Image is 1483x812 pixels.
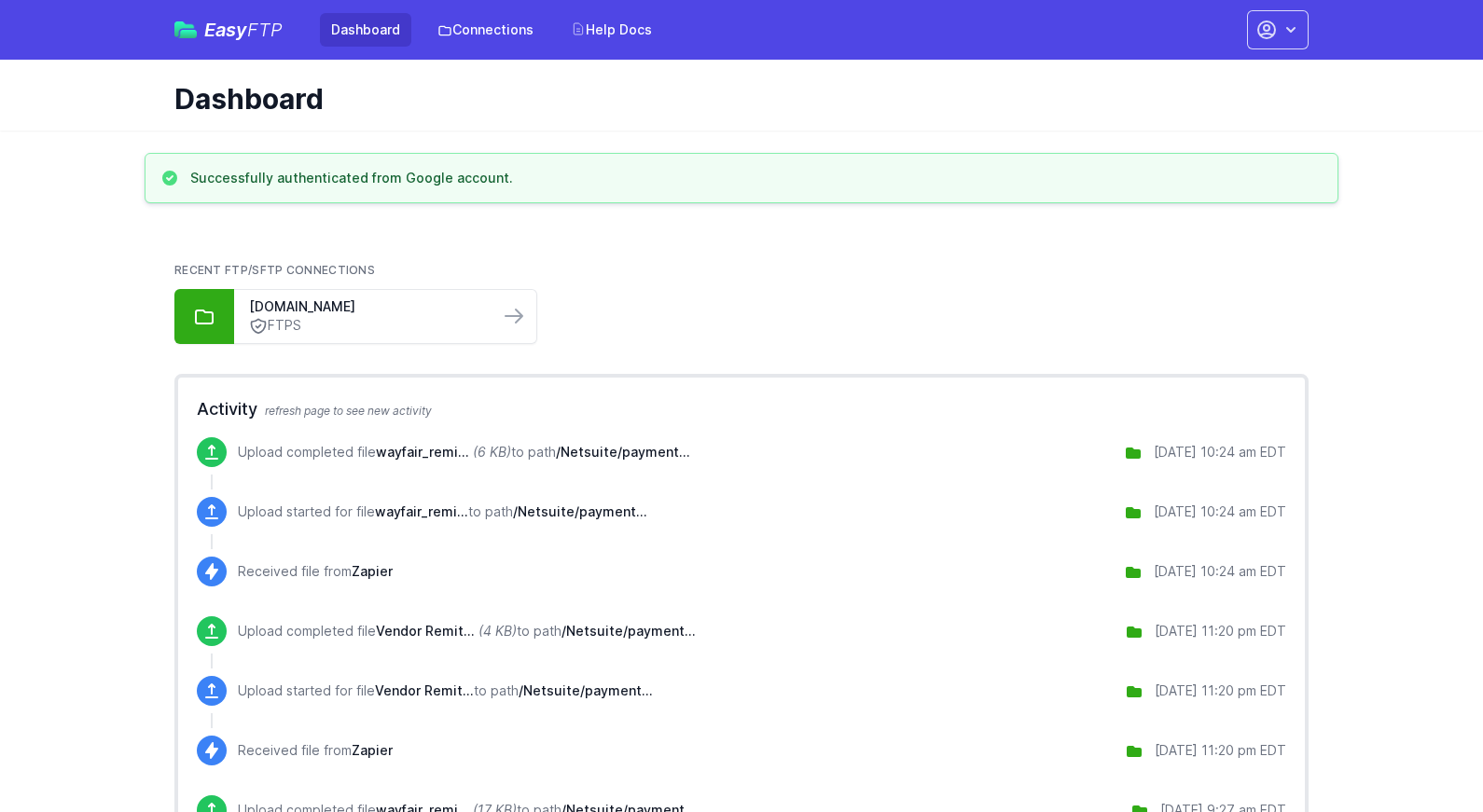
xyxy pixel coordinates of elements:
[1155,681,1286,700] div: [DATE] 11:20 pm EDT
[513,503,647,519] span: /Netsuite/payments/wayfair
[238,622,696,640] p: Upload completed file to path
[519,682,653,698] span: /Netsuite/payments/target
[1155,622,1286,640] div: [DATE] 11:20 pm EDT
[320,13,411,47] a: Dashboard
[1154,562,1286,581] div: [DATE] 10:24 am EDT
[375,682,474,698] span: Vendor Remittance - 0001326000-2000606985.csv
[174,263,1309,278] h2: Recent FTP/SFTP Connections
[352,742,393,758] span: Zapier
[238,443,690,461] p: Upload completed file to path
[265,404,432,418] span: refresh page to see new activity
[174,21,283,39] a: EasyFTP
[473,444,511,460] i: (6 KB)
[560,13,663,47] a: Help Docs
[238,502,647,521] p: Upload started for file to path
[197,396,1286,422] h2: Activity
[247,19,283,41] span: FTP
[426,13,545,47] a: Connections
[174,82,1294,116] h1: Dashboard
[376,623,475,639] span: Vendor Remittance - 0001326000-2000606985.csv
[238,681,653,700] p: Upload started for file to path
[1154,443,1286,461] div: [DATE] 10:24 am EDT
[238,741,393,760] p: Received file from
[238,562,393,581] p: Received file from
[556,444,690,460] span: /Netsuite/payments/wayfair
[190,169,513,187] h3: Successfully authenticated from Google account.
[375,503,468,519] span: wayfair_remittance_10002003595589.csv
[376,444,469,460] span: wayfair_remittance_10002003595589.csv
[352,563,393,579] span: Zapier
[204,21,283,39] span: Easy
[249,297,484,316] a: [DOMAIN_NAME]
[249,316,484,336] a: FTPS
[1155,741,1286,760] div: [DATE] 11:20 pm EDT
[561,623,696,639] span: /Netsuite/payments/target
[174,21,197,38] img: easyftp_logo.png
[1154,502,1286,521] div: [DATE] 10:24 am EDT
[478,623,517,639] i: (4 KB)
